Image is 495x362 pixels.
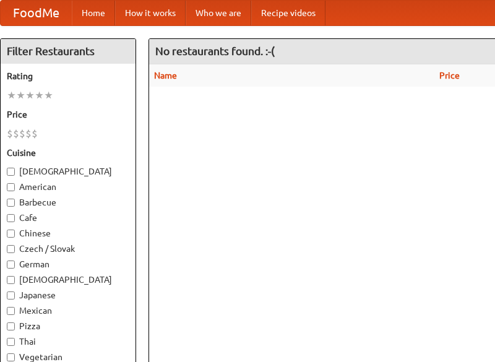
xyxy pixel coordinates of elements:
input: Chinese [7,230,15,238]
label: Thai [7,335,129,348]
li: $ [25,127,32,140]
li: ★ [35,88,44,102]
li: ★ [25,88,35,102]
input: Barbecue [7,199,15,207]
label: Czech / Slovak [7,243,129,255]
input: [DEMOGRAPHIC_DATA] [7,276,15,284]
a: FoodMe [1,1,72,25]
input: Czech / Slovak [7,245,15,253]
input: Pizza [7,322,15,330]
a: Home [72,1,115,25]
label: Cafe [7,212,129,224]
h5: Price [7,108,129,121]
label: Japanese [7,289,129,301]
li: $ [7,127,13,140]
li: $ [32,127,38,140]
label: Pizza [7,320,129,332]
a: Who we are [186,1,251,25]
input: Mexican [7,307,15,315]
input: Vegetarian [7,353,15,361]
h4: Filter Restaurants [1,39,136,64]
a: Name [154,71,177,80]
h5: Rating [7,70,129,82]
a: How it works [115,1,186,25]
label: Barbecue [7,196,129,209]
label: American [7,181,129,193]
h5: Cuisine [7,147,129,159]
ng-pluralize: No restaurants found. :-( [155,45,275,57]
a: Price [439,71,460,80]
input: [DEMOGRAPHIC_DATA] [7,168,15,176]
label: [DEMOGRAPHIC_DATA] [7,274,129,286]
input: Thai [7,338,15,346]
input: Cafe [7,214,15,222]
input: American [7,183,15,191]
a: Recipe videos [251,1,325,25]
label: German [7,258,129,270]
li: ★ [44,88,53,102]
li: $ [19,127,25,140]
li: $ [13,127,19,140]
label: Mexican [7,304,129,317]
li: ★ [7,88,16,102]
input: German [7,261,15,269]
label: Chinese [7,227,129,239]
label: [DEMOGRAPHIC_DATA] [7,165,129,178]
input: Japanese [7,291,15,300]
li: ★ [16,88,25,102]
